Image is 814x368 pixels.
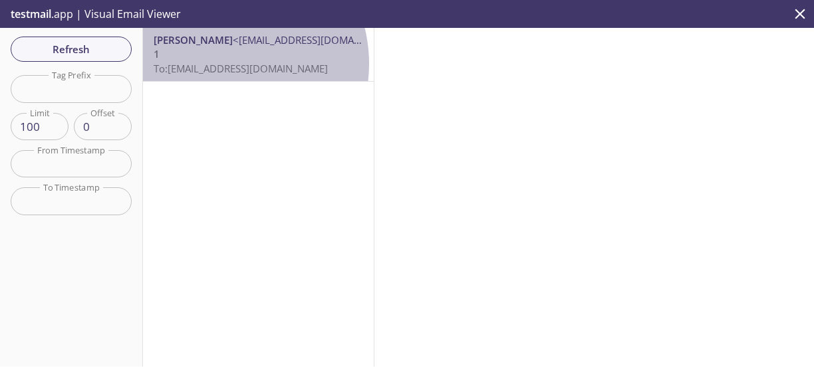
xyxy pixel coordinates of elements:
span: Refresh [21,41,121,58]
span: [PERSON_NAME] [154,33,233,46]
span: To: [EMAIL_ADDRESS][DOMAIN_NAME] [154,62,328,75]
div: [PERSON_NAME]<[EMAIL_ADDRESS][DOMAIN_NAME]>1To:[EMAIL_ADDRESS][DOMAIN_NAME] [143,28,374,81]
span: <[EMAIL_ADDRESS][DOMAIN_NAME]> [233,33,405,46]
span: 1 [154,47,160,60]
span: testmail [11,7,51,21]
button: Refresh [11,37,132,62]
nav: emails [143,28,374,82]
